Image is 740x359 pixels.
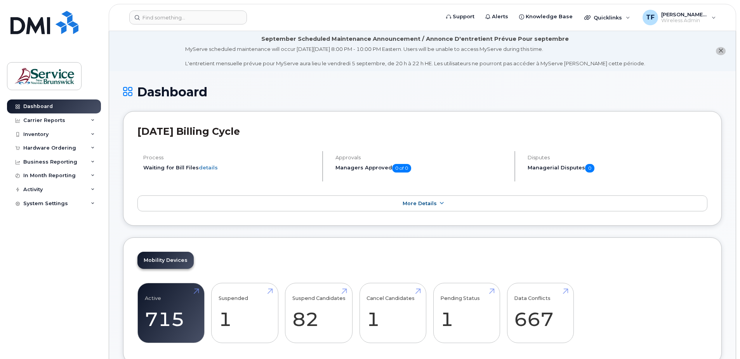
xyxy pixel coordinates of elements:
h4: Disputes [528,155,707,160]
h1: Dashboard [123,85,722,99]
h5: Managers Approved [335,164,508,173]
a: Pending Status 1 [440,288,493,339]
h4: Approvals [335,155,508,160]
div: MyServe scheduled maintenance will occur [DATE][DATE] 8:00 PM - 10:00 PM Eastern. Users will be u... [185,45,645,67]
a: Mobility Devices [137,252,194,269]
a: details [199,164,218,171]
span: More Details [403,200,437,206]
span: 0 [585,164,594,173]
div: September Scheduled Maintenance Announcement / Annonce D'entretient Prévue Pour septembre [261,35,569,43]
h5: Managerial Disputes [528,164,707,173]
a: Active 715 [145,288,197,339]
h2: [DATE] Billing Cycle [137,125,707,137]
a: Cancel Candidates 1 [367,288,419,339]
span: 0 of 0 [392,164,411,173]
h4: Process [143,155,316,160]
a: Suspend Candidates 82 [292,288,346,339]
button: close notification [716,47,726,55]
a: Data Conflicts 667 [514,288,566,339]
a: Suspended 1 [219,288,271,339]
li: Waiting for Bill Files [143,164,316,171]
